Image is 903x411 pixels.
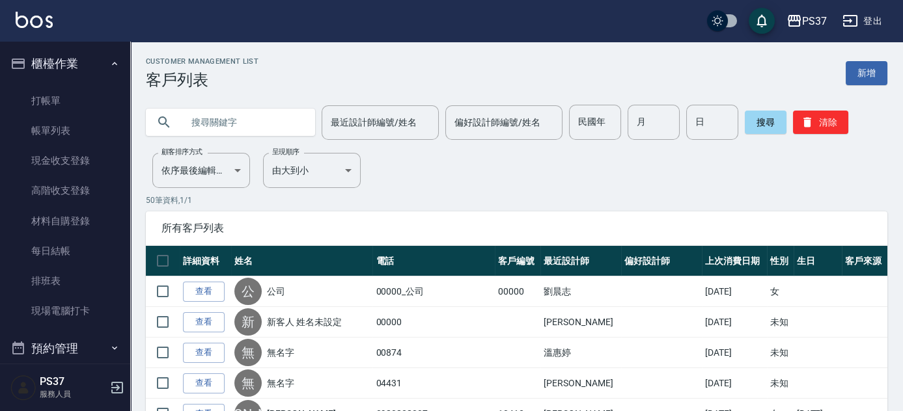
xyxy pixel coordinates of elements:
td: [DATE] [702,307,767,338]
a: 新客人 姓名未設定 [267,315,342,328]
td: 女 [767,276,793,307]
img: Logo [16,12,53,28]
a: 高階收支登錄 [5,176,125,205]
div: 新 [234,308,262,336]
td: 00000 [495,276,540,307]
a: 材料自購登錄 [5,206,125,236]
td: [PERSON_NAME] [540,368,621,399]
label: 顧客排序方式 [161,147,202,157]
th: 客戶編號 [495,246,540,276]
span: 所有客戶列表 [161,222,872,235]
a: 查看 [183,312,225,332]
label: 呈現順序 [272,147,299,157]
th: 偏好設計師 [621,246,702,276]
a: 查看 [183,373,225,393]
a: 新增 [846,61,887,85]
button: save [749,8,775,34]
button: 櫃檯作業 [5,47,125,81]
img: Person [10,375,36,401]
div: 依序最後編輯時間 [152,153,250,188]
th: 電話 [372,246,495,276]
td: [DATE] [702,368,767,399]
td: [PERSON_NAME] [540,307,621,338]
td: 00000_公司 [372,276,495,307]
td: 劉晨志 [540,276,621,307]
a: 查看 [183,282,225,302]
a: 現場電腦打卡 [5,296,125,326]
td: [DATE] [702,276,767,307]
th: 最近設計師 [540,246,621,276]
th: 生日 [794,246,842,276]
button: PS37 [781,8,832,34]
div: 公 [234,278,262,305]
th: 性別 [767,246,793,276]
div: PS37 [802,13,827,29]
td: 未知 [767,368,793,399]
a: 打帳單 [5,86,125,116]
td: 00874 [372,338,495,368]
td: 溫惠婷 [540,338,621,368]
p: 服務人員 [40,388,106,400]
a: 查看 [183,343,225,363]
a: 每日結帳 [5,236,125,266]
td: 未知 [767,338,793,368]
th: 詳細資料 [180,246,231,276]
div: 無 [234,339,262,366]
button: 清除 [793,111,848,134]
a: 無名字 [267,377,294,390]
div: 由大到小 [263,153,361,188]
td: 未知 [767,307,793,338]
a: 公司 [267,285,285,298]
a: 無名字 [267,346,294,359]
a: 帳單列表 [5,116,125,146]
td: 00000 [372,307,495,338]
a: 現金收支登錄 [5,146,125,176]
div: 無 [234,369,262,397]
td: [DATE] [702,338,767,368]
a: 排班表 [5,266,125,296]
th: 上次消費日期 [702,246,767,276]
h3: 客戶列表 [146,71,258,89]
button: 預約管理 [5,332,125,365]
button: 登出 [837,9,887,33]
th: 客戶來源 [842,246,887,276]
button: 搜尋 [745,111,786,134]
p: 50 筆資料, 1 / 1 [146,194,887,206]
input: 搜尋關鍵字 [182,105,305,140]
td: 04431 [372,368,495,399]
th: 姓名 [231,246,373,276]
h5: PS37 [40,375,106,388]
h2: Customer Management List [146,57,258,66]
